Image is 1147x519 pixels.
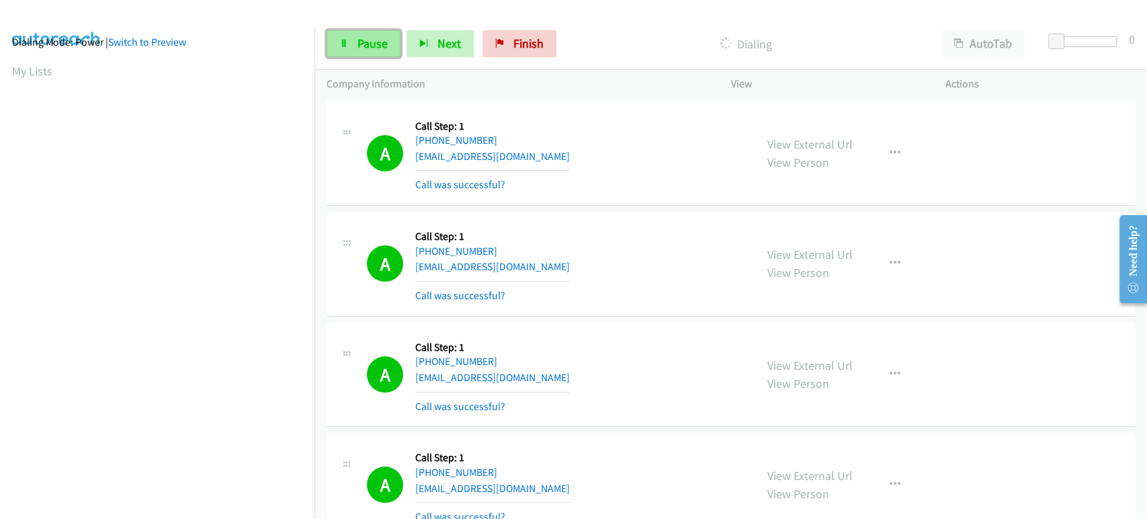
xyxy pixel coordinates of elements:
[767,136,853,152] a: View External Url
[415,134,497,147] a: [PHONE_NUMBER]
[327,30,400,57] a: Pause
[1055,36,1117,47] div: Delay between calls (in seconds)
[367,467,403,503] h1: A
[407,30,474,57] button: Next
[415,245,497,257] a: [PHONE_NUMBER]
[1109,206,1147,313] iframe: Resource Center
[415,341,570,354] h5: Call Step: 1
[415,400,505,413] a: Call was successful?
[767,468,853,483] a: View External Url
[415,150,570,163] a: [EMAIL_ADDRESS][DOMAIN_NAME]
[731,76,921,92] p: View
[415,230,570,243] h5: Call Step: 1
[367,135,403,171] h1: A
[941,30,1025,57] button: AutoTab
[575,35,917,53] p: Dialing
[767,247,853,262] a: View External Url
[415,451,570,465] h5: Call Step: 1
[415,260,570,273] a: [EMAIL_ADDRESS][DOMAIN_NAME]
[12,34,302,50] div: Dialing Mode: Power |
[415,289,505,302] a: Call was successful?
[367,356,403,393] h1: A
[12,63,52,79] a: My Lists
[415,466,497,479] a: [PHONE_NUMBER]
[415,371,570,384] a: [EMAIL_ADDRESS][DOMAIN_NAME]
[415,482,570,495] a: [EMAIL_ADDRESS][DOMAIN_NAME]
[767,376,829,391] a: View Person
[767,358,853,373] a: View External Url
[415,355,497,368] a: [PHONE_NUMBER]
[108,36,186,48] a: Switch to Preview
[357,36,388,51] span: Pause
[767,155,829,170] a: View Person
[415,120,570,133] h5: Call Step: 1
[513,36,544,51] span: Finish
[482,30,556,57] a: Finish
[767,486,829,502] a: View Person
[1129,30,1135,48] div: 0
[437,36,461,51] span: Next
[945,76,1135,92] p: Actions
[367,245,403,282] h1: A
[767,265,829,280] a: View Person
[415,178,505,191] a: Call was successful?
[327,76,707,92] p: Company Information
